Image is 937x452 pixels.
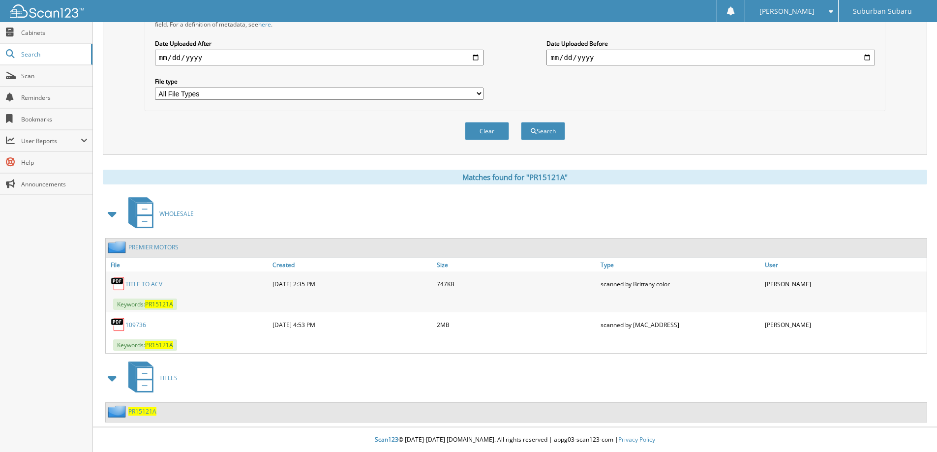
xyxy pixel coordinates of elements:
a: WHOLESALE [122,194,194,233]
span: PR15121A [145,300,173,308]
div: 2MB [434,315,599,334]
span: Announcements [21,180,88,188]
span: [PERSON_NAME] [759,8,815,14]
div: Matches found for "PR15121A" [103,170,927,184]
button: Clear [465,122,509,140]
a: TITLES [122,359,178,397]
a: here [258,20,271,29]
span: TITLES [159,374,178,382]
div: scanned by [MAC_ADDRESS] [598,315,762,334]
div: © [DATE]-[DATE] [DOMAIN_NAME]. All rights reserved | appg03-scan123-com | [93,428,937,452]
iframe: Chat Widget [888,405,937,452]
img: folder2.png [108,241,128,253]
a: PR15121A [128,407,156,416]
div: [DATE] 2:35 PM [270,274,434,294]
span: Scan123 [375,435,398,444]
span: Reminders [21,93,88,102]
div: [PERSON_NAME] [762,315,927,334]
span: User Reports [21,137,81,145]
input: start [155,50,484,65]
span: Cabinets [21,29,88,37]
div: [PERSON_NAME] [762,274,927,294]
img: PDF.png [111,276,125,291]
label: Date Uploaded After [155,39,484,48]
div: scanned by Brittany color [598,274,762,294]
a: 109736 [125,321,146,329]
a: User [762,258,927,271]
span: Help [21,158,88,167]
input: end [546,50,875,65]
label: File type [155,77,484,86]
span: WHOLESALE [159,210,194,218]
a: File [106,258,270,271]
img: PDF.png [111,317,125,332]
label: Date Uploaded Before [546,39,875,48]
img: scan123-logo-white.svg [10,4,84,18]
span: PR15121A [145,341,173,349]
span: Suburban Subaru [853,8,912,14]
a: TITLE TO ACV [125,280,162,288]
a: Privacy Policy [618,435,655,444]
button: Search [521,122,565,140]
div: 747KB [434,274,599,294]
a: Size [434,258,599,271]
div: [DATE] 4:53 PM [270,315,434,334]
span: Keywords: [113,339,177,351]
span: Search [21,50,86,59]
a: PREMIER MOTORS [128,243,179,251]
a: Type [598,258,762,271]
span: Keywords: [113,299,177,310]
img: folder2.png [108,405,128,418]
span: Scan [21,72,88,80]
span: Bookmarks [21,115,88,123]
a: Created [270,258,434,271]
